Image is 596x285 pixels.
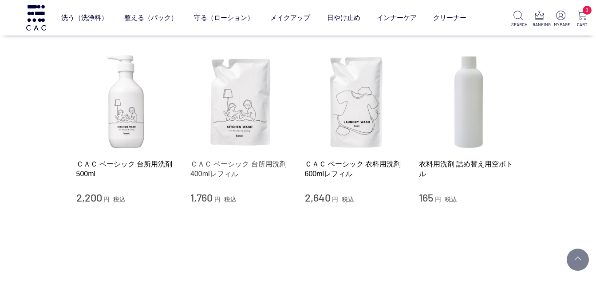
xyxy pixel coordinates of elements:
[445,196,457,203] span: 税込
[511,21,525,28] p: SEARCH
[214,196,221,203] span: 円
[190,159,292,178] a: ＣＡＣ ベーシック 台所用洗剤 400mlレフィル
[190,51,292,153] img: ＣＡＣ ベーシック 台所用洗剤 400mlレフィル
[305,159,406,178] a: ＣＡＣ ベーシック 衣料用洗剤600mlレフィル
[419,51,520,153] img: 衣料用洗剤 詰め替え用空ボトル
[305,51,406,153] img: ＣＡＣ ベーシック 衣料用洗剤600mlレフィル
[190,191,213,204] span: 1,760
[103,196,110,203] span: 円
[124,6,178,29] a: 整える（パック）
[315,34,334,41] a: リップ
[435,196,441,203] span: 円
[533,21,546,28] p: RANKING
[332,196,338,203] span: 円
[113,196,126,203] span: 税込
[76,51,178,153] img: ＣＡＣ ベーシック 台所用洗剤 500ml
[419,191,433,204] span: 165
[76,159,178,178] a: ＣＡＣ ベーシック 台所用洗剤 500ml
[194,34,213,41] a: ベース
[61,6,108,29] a: 洗う（洗浄料）
[554,21,568,28] p: MYPAGE
[575,21,589,28] p: CART
[305,191,331,204] span: 2,640
[270,6,310,29] a: メイクアップ
[554,11,568,28] a: MYPAGE
[228,34,241,41] a: アイ
[76,191,102,204] span: 2,200
[194,6,254,29] a: 守る（ローション）
[433,6,466,29] a: クリーナー
[256,34,300,41] a: フェイスカラー
[583,6,592,15] span: 3
[25,5,47,30] img: logo
[575,11,589,28] a: 3 CART
[342,196,354,203] span: 税込
[377,6,417,29] a: インナーケア
[419,159,520,178] a: 衣料用洗剤 詰め替え用空ボトル
[533,11,546,28] a: RANKING
[224,196,237,203] span: 税込
[327,6,360,29] a: 日やけ止め
[511,11,525,28] a: SEARCH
